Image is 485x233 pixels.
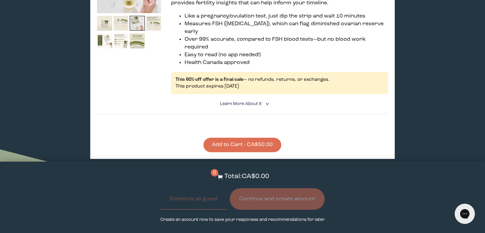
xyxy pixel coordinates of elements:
img: thumbnail image [114,33,129,48]
summary: Learn More About it < [220,101,265,107]
img: thumbnail image [97,33,112,48]
img: thumbnail image [130,16,145,31]
li: Health Canada approved [185,59,388,67]
li: Measures FSH ([MEDICAL_DATA]), which can flag diminished ovarian reserve early [185,20,388,36]
li: Over 99% accurate, compared to FSH blood tests—but no blood work required [185,36,388,51]
li: Easy to read (no app needed!) [185,51,388,59]
div: — no refunds, returns, or exchanges. This product expires [DATE] [171,72,388,94]
span: 0 [211,169,218,176]
button: Add to Cart - CA$50.00 [203,138,281,152]
strong: This 60%-off offer is a final sale [175,77,244,82]
img: thumbnail image [114,16,129,31]
iframe: Gorgias live chat messenger [451,201,478,226]
li: Like a pregnancy/ovulation test, just dip the strip and wait 10 minutes [185,12,388,20]
button: Continue and create account [230,188,325,210]
img: thumbnail image [130,33,145,48]
img: thumbnail image [146,16,161,31]
img: thumbnail image [97,16,112,31]
i: < [263,102,270,106]
p: Total: CA$0.00 [224,172,269,181]
p: Create an account now to save your responses and recommendations for later [160,217,325,223]
button: Continue as guest [161,188,227,210]
span: Learn More About it [220,102,262,106]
